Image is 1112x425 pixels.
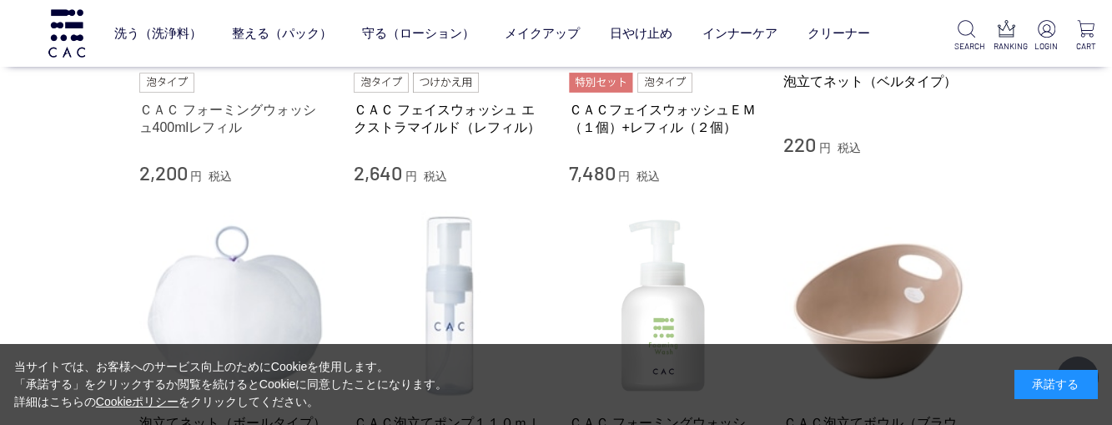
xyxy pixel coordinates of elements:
[424,169,447,183] span: 税込
[505,12,580,56] a: メイクアップ
[808,12,870,56] a: クリーナー
[139,101,330,137] a: ＣＡＣ フォーミングウォッシュ400mlレフィル
[362,12,475,56] a: 守る（ローション）
[190,169,202,183] span: 円
[783,132,816,156] span: 220
[569,160,616,185] span: 7,480
[637,169,660,183] span: 税込
[405,169,417,183] span: 円
[569,210,759,401] img: ＣＡＣ フォーミングウォッシュ専用泡立てポンプ500mlボトル
[702,12,777,56] a: インナーケア
[954,20,979,53] a: SEARCH
[354,160,402,185] span: 2,640
[209,169,232,183] span: 税込
[96,395,179,408] a: Cookieポリシー
[1074,40,1099,53] p: CART
[994,20,1019,53] a: RANKING
[994,40,1019,53] p: RANKING
[838,141,861,154] span: 税込
[14,358,448,411] div: 当サイトでは、お客様へのサービス向上のためにCookieを使用します。 「承諾する」をクリックするか閲覧を続けるとCookieに同意したことになります。 詳細はこちらの をクリックしてください。
[783,210,974,401] img: ＣＡＣ泡立てボウル（ブラウン）
[819,141,831,154] span: 円
[232,12,332,56] a: 整える（パック）
[1014,370,1098,399] div: 承諾する
[46,9,88,57] img: logo
[1034,40,1059,53] p: LOGIN
[783,73,974,90] a: 泡立てネット（ベルタイプ）
[618,169,630,183] span: 円
[954,40,979,53] p: SEARCH
[1034,20,1059,53] a: LOGIN
[114,12,202,56] a: 洗う（洗浄料）
[610,12,672,56] a: 日やけ止め
[1074,20,1099,53] a: CART
[354,210,544,401] img: ＣＡＣ泡立てポンプ１１０ｍｌボトル
[139,160,188,185] span: 2,200
[139,210,330,401] img: 泡立てネット（ボールタイプ）
[569,101,759,137] a: ＣＡＣフェイスウォッシュＥＭ（１個）+レフィル（２個）
[354,101,544,137] a: ＣＡＣ フェイスウォッシュ エクストラマイルド（レフィル）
